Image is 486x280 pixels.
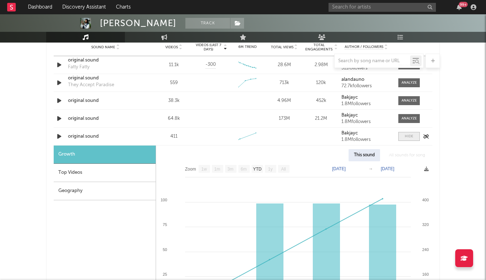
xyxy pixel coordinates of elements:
[100,18,176,29] div: [PERSON_NAME]
[54,164,156,182] div: Top Videos
[157,133,190,140] div: 411
[228,167,234,172] text: 3m
[341,66,391,71] div: 311 followers
[341,77,391,82] a: alandauno
[341,95,391,100] a: Bakjayc
[384,149,431,161] div: All sounds for song
[341,102,391,107] div: 1.8M followers
[185,167,196,172] text: Zoom
[91,45,115,49] span: Sound Name
[341,131,391,136] a: Bakjayc
[381,166,394,171] text: [DATE]
[68,133,143,140] a: original sound
[253,167,262,172] text: YTD
[157,97,190,104] div: 38.3k
[332,166,346,171] text: [DATE]
[54,146,156,164] div: Growth
[341,84,391,89] div: 72.7k followers
[163,272,167,276] text: 25
[422,272,429,276] text: 160
[268,167,273,172] text: 1y
[68,82,114,89] div: They Accept Paradise
[335,58,410,64] input: Search by song name or URL
[345,45,383,49] span: Author / Followers
[54,182,156,200] div: Geography
[163,222,167,227] text: 75
[201,167,207,172] text: 1w
[241,167,247,172] text: 6m
[214,167,220,172] text: 1m
[341,131,358,136] strong: Bakjayc
[281,167,286,172] text: All
[271,45,293,49] span: Total Views
[194,43,223,51] span: Videos (last 7 days)
[163,247,167,252] text: 50
[341,77,364,82] strong: alandauno
[268,79,301,87] div: 713k
[422,247,429,252] text: 240
[341,119,391,124] div: 1.8M followers
[341,113,391,118] a: Bakjayc
[341,137,391,142] div: 1.8M followers
[268,97,301,104] div: 4.96M
[305,79,338,87] div: 120k
[68,97,143,104] a: original sound
[161,198,167,202] text: 100
[157,115,190,122] div: 64.8k
[68,115,143,122] a: original sound
[231,44,264,50] div: 6M Trend
[305,43,334,51] span: Total Engagements
[349,149,380,161] div: This sound
[268,115,301,122] div: 173M
[165,45,178,49] span: Videos
[369,166,373,171] text: →
[341,95,358,100] strong: Bakjayc
[457,4,462,10] button: 99+
[305,115,338,122] div: 21.2M
[68,75,143,82] a: original sound
[305,97,338,104] div: 452k
[157,79,190,87] div: 559
[185,18,230,29] button: Track
[459,2,468,7] div: 99 +
[341,113,358,118] strong: Bakjayc
[329,3,436,12] input: Search for artists
[422,198,429,202] text: 400
[422,222,429,227] text: 320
